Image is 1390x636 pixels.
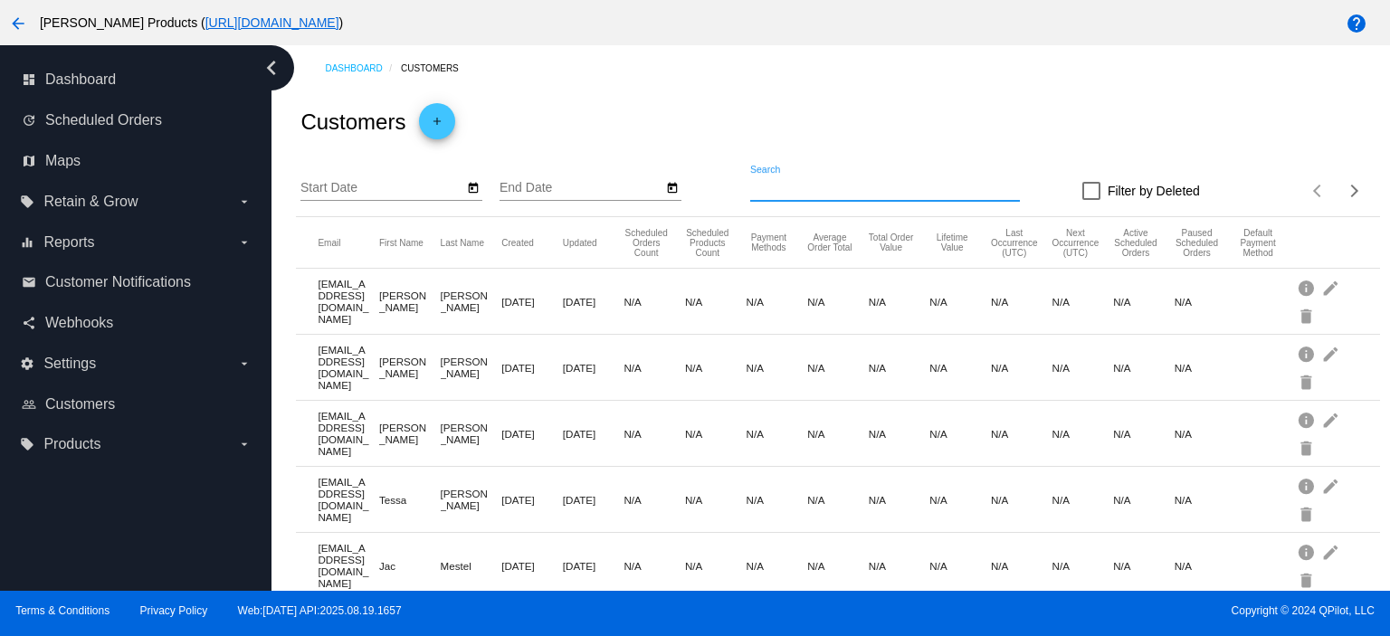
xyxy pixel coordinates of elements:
a: update Scheduled Orders [22,106,252,135]
mat-cell: [EMAIL_ADDRESS][DOMAIN_NAME] [318,537,379,593]
mat-cell: N/A [1175,555,1236,576]
mat-cell: N/A [1175,489,1236,510]
span: Filter by Deleted [1108,180,1200,202]
mat-icon: delete [1297,301,1319,329]
span: Copyright © 2024 QPilot, LLC [710,604,1375,617]
a: share Webhooks [22,309,252,337]
span: Retain & Grow [43,194,138,210]
mat-icon: help [1346,13,1367,34]
mat-cell: N/A [624,357,685,378]
a: Privacy Policy [140,604,208,617]
mat-cell: N/A [747,489,808,510]
mat-cell: [PERSON_NAME] [441,417,502,450]
mat-cell: N/A [807,489,869,510]
mat-icon: delete [1297,367,1319,395]
a: Customers [401,54,474,82]
a: email Customer Notifications [22,268,252,297]
button: Open calendar [463,177,482,196]
button: Change sorting for NextScheduledOrderOccurrenceUtc [1052,228,1100,258]
mat-cell: N/A [929,357,991,378]
button: Change sorting for FirstName [379,237,424,248]
mat-cell: N/A [869,423,930,444]
mat-cell: N/A [991,423,1052,444]
mat-cell: [EMAIL_ADDRESS][DOMAIN_NAME] [318,471,379,527]
mat-cell: N/A [1052,555,1114,576]
a: Terms & Conditions [15,604,109,617]
span: Customer Notifications [45,274,191,290]
button: Change sorting for ScheduledOrderLTV [929,233,975,252]
mat-cell: N/A [685,291,747,312]
mat-cell: [DATE] [501,489,563,510]
i: map [22,154,36,168]
button: Change sorting for PausedScheduledOrdersCount [1175,228,1220,258]
mat-cell: N/A [991,291,1052,312]
mat-cell: N/A [685,555,747,576]
mat-cell: N/A [991,357,1052,378]
i: share [22,316,36,330]
mat-cell: N/A [1052,357,1114,378]
mat-cell: N/A [991,489,1052,510]
i: dashboard [22,72,36,87]
mat-cell: N/A [685,423,747,444]
mat-cell: N/A [1052,291,1114,312]
mat-cell: Jac [379,555,441,576]
i: arrow_drop_down [237,195,252,209]
mat-icon: edit [1321,339,1343,367]
button: Change sorting for LastScheduledOrderOccurrenceUtc [991,228,1038,258]
button: Change sorting for TotalScheduledOrderValue [869,233,914,252]
i: arrow_drop_down [237,356,252,371]
mat-cell: [PERSON_NAME] [441,483,502,516]
i: update [22,113,36,128]
mat-cell: N/A [624,291,685,312]
button: Change sorting for CreatedUtc [501,237,534,248]
a: Dashboard [325,54,401,82]
input: Search [750,181,1020,195]
a: [URL][DOMAIN_NAME] [205,15,339,30]
mat-icon: info [1297,537,1319,565]
a: dashboard Dashboard [22,65,252,94]
mat-cell: N/A [747,291,808,312]
mat-cell: N/A [1175,423,1236,444]
i: arrow_drop_down [237,235,252,250]
button: Next page [1337,173,1373,209]
button: Change sorting for PaymentMethodsCount [747,233,792,252]
mat-cell: N/A [1175,291,1236,312]
mat-cell: [PERSON_NAME] [379,417,441,450]
mat-cell: N/A [1113,357,1175,378]
mat-cell: N/A [929,423,991,444]
mat-cell: N/A [685,357,747,378]
span: Products [43,436,100,452]
mat-cell: [EMAIL_ADDRESS][DOMAIN_NAME] [318,405,379,461]
h2: Customers [300,109,405,135]
mat-cell: N/A [624,423,685,444]
a: Web:[DATE] API:2025.08.19.1657 [238,604,402,617]
i: arrow_drop_down [237,437,252,451]
button: Change sorting for TotalScheduledOrdersCount [624,228,669,258]
mat-cell: N/A [807,357,869,378]
mat-cell: N/A [1052,489,1114,510]
mat-cell: N/A [869,555,930,576]
mat-cell: [PERSON_NAME] [441,351,502,384]
i: email [22,275,36,290]
span: Reports [43,234,94,251]
mat-cell: N/A [624,555,685,576]
mat-cell: [DATE] [563,423,624,444]
span: [PERSON_NAME] Products ( ) [40,15,343,30]
mat-cell: [DATE] [501,555,563,576]
a: people_outline Customers [22,390,252,419]
mat-cell: [PERSON_NAME] [441,285,502,318]
button: Change sorting for Email [318,237,340,248]
i: people_outline [22,397,36,412]
mat-cell: N/A [807,423,869,444]
mat-cell: [DATE] [563,357,624,378]
span: Customers [45,396,115,413]
mat-icon: arrow_back [7,13,29,34]
a: map Maps [22,147,252,176]
mat-cell: N/A [929,291,991,312]
mat-cell: N/A [747,555,808,576]
button: Change sorting for UpdatedUtc [563,237,597,248]
mat-icon: info [1297,339,1319,367]
mat-cell: N/A [747,423,808,444]
mat-cell: N/A [1175,357,1236,378]
mat-cell: Tessa [379,489,441,510]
